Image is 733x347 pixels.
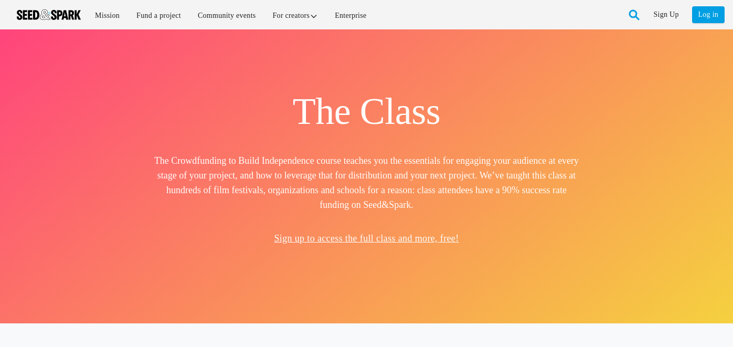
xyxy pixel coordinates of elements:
a: Sign Up [654,6,679,23]
h1: The Class [154,88,579,134]
a: Log in [692,6,725,23]
h5: The Crowdfunding to Build Independence course teaches you the essentials for engaging your audien... [154,153,579,212]
a: Sign up to access the full class and more, free! [274,233,459,244]
a: Enterprise [327,4,374,27]
img: Seed amp; Spark [17,9,81,20]
a: Community events [190,4,263,27]
a: Mission [88,4,127,27]
a: Fund a project [129,4,188,27]
a: For creators [265,4,326,27]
